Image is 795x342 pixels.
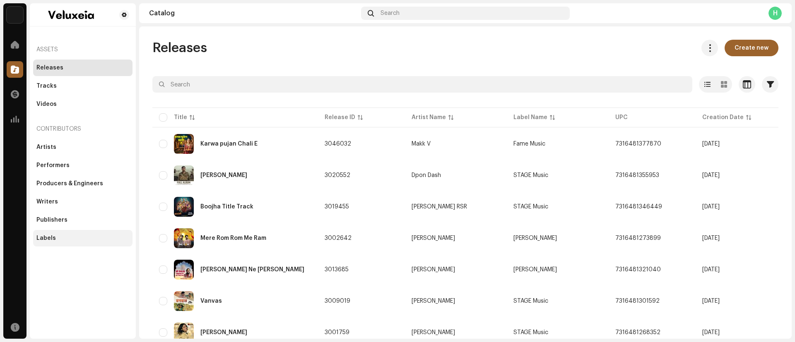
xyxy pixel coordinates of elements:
[412,172,500,178] span: Dpon Dash
[33,230,132,246] re-m-nav-item: Labels
[149,10,358,17] div: Catalog
[174,291,194,311] img: d151accb-7999-4fee-923c-33ae4ecde5c7
[200,141,258,147] div: Karwa pujan Chali E
[33,96,132,112] re-m-nav-item: Videos
[33,175,132,192] re-m-nav-item: Producers & Engineers
[702,235,720,241] span: Sep 10, 2025
[735,40,768,56] span: Create new
[325,113,355,122] div: Release ID
[36,235,56,242] div: Labels
[615,141,661,147] span: 7316481377870
[152,40,207,56] span: Releases
[412,298,455,304] div: [PERSON_NAME]
[174,165,194,185] img: 5dd837e5-66a4-4f85-a111-30b0c8c76b52
[152,76,692,93] input: Search
[615,267,661,273] span: 7316481321040
[33,139,132,155] re-m-nav-item: Artists
[36,83,57,89] div: Tracks
[33,194,132,210] re-m-nav-item: Writers
[412,204,500,210] span: Ravinder RSR
[200,235,266,241] div: Mere Rom Rom Me Ram
[725,40,778,56] button: Create new
[36,10,106,20] img: 66b290b1-ce8f-45e5-8c16-0ee959377982
[33,157,132,174] re-m-nav-item: Performers
[615,204,662,210] span: 7316481346449
[174,260,194,280] img: f274866f-7412-4ee5-a8c0-7fb7619a764e
[513,235,557,241] span: Teray Muisc
[33,78,132,94] re-m-nav-item: Tracks
[412,298,500,304] span: Somvir Kathurwal
[412,330,500,335] span: Vikas Bedi
[702,113,744,122] div: Creation Date
[412,204,467,210] div: [PERSON_NAME] RSR
[615,330,660,335] span: 7316481268352
[36,180,103,187] div: Producers & Engineers
[381,10,400,17] span: Search
[36,101,57,108] div: Videos
[702,330,720,335] span: Sep 9, 2025
[36,162,70,169] div: Performers
[36,144,56,151] div: Artists
[615,235,661,241] span: 7316481273899
[33,212,132,228] re-m-nav-item: Publishers
[513,298,548,304] span: STAGE Music
[412,330,455,335] div: [PERSON_NAME]
[325,267,349,273] span: 3013685
[325,204,349,210] span: 3019455
[200,298,222,304] div: Vanvas
[36,65,63,71] div: Releases
[36,199,58,205] div: Writers
[702,298,720,304] span: Sep 17, 2025
[174,134,194,154] img: 236c3b55-b8ef-4296-bd4d-d637df382760
[615,298,660,304] span: 7316481301592
[33,60,132,76] re-m-nav-item: Releases
[174,228,194,248] img: fef075d5-b307-4bb7-aca2-82e370bb9dd7
[513,113,547,122] div: Label Name
[513,204,548,210] span: STAGE Music
[33,119,132,139] re-a-nav-header: Contributors
[200,330,247,335] div: Piya Ji
[412,267,455,273] div: [PERSON_NAME]
[615,172,659,178] span: 7316481355953
[200,204,253,210] div: Boojha Title Track
[325,235,352,241] span: 3002642
[412,141,431,147] div: Makk V
[33,40,132,60] re-a-nav-header: Assets
[513,330,548,335] span: STAGE Music
[174,113,187,122] div: Title
[513,267,557,273] span: Abhishek Tiwari
[513,172,548,178] span: STAGE Music
[702,204,720,210] span: Sep 29, 2025
[325,172,350,178] span: 3020552
[702,141,720,147] span: Oct 7, 2025
[412,172,441,178] div: Dpon Dash
[412,235,455,241] div: [PERSON_NAME]
[412,267,500,273] span: Abhishek Tiwari
[412,141,500,147] span: Makk V
[200,172,247,178] div: Totta
[412,235,500,241] span: Ankush Ambarsariya
[325,141,351,147] span: 3046032
[7,7,23,23] img: 5e0b14aa-8188-46af-a2b3-2644d628e69a
[36,217,67,223] div: Publishers
[200,267,304,273] div: Shree Premanand Maharaj Ne Jeena Seekha Diya
[513,141,545,147] span: Fame Music
[702,172,720,178] span: Sep 30, 2025
[174,197,194,217] img: c8159f2b-e333-4904-9b1c-b0d0d9d6f00a
[702,267,720,273] span: Sep 22, 2025
[325,298,350,304] span: 3009019
[768,7,782,20] div: H
[325,330,349,335] span: 3001759
[412,113,446,122] div: Artist Name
